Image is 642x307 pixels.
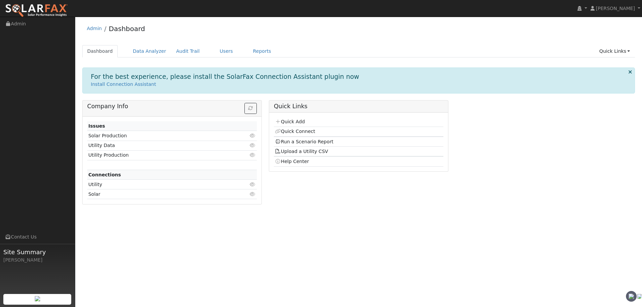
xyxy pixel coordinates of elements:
[87,141,229,150] td: Utility Data
[82,45,118,57] a: Dashboard
[109,25,145,33] a: Dashboard
[87,26,102,31] a: Admin
[87,103,257,110] h5: Company Info
[250,182,256,187] i: Click to view
[275,159,309,164] a: Help Center
[87,150,229,160] td: Utility Production
[3,257,72,264] div: [PERSON_NAME]
[215,45,238,57] a: Users
[594,45,635,57] a: Quick Links
[248,45,276,57] a: Reports
[274,103,443,110] h5: Quick Links
[171,45,205,57] a: Audit Trail
[88,123,105,129] strong: Issues
[275,119,305,124] a: Quick Add
[250,133,256,138] i: Click to view
[275,139,333,144] a: Run a Scenario Report
[5,4,68,18] img: SolarFax
[87,189,229,199] td: Solar
[91,73,359,81] h1: For the best experience, please install the SolarFax Connection Assistant plugin now
[88,172,121,177] strong: Connections
[275,149,328,154] a: Upload a Utility CSV
[250,143,256,148] i: Click to view
[250,153,256,157] i: Click to view
[275,129,315,134] a: Quick Connect
[87,131,229,141] td: Solar Production
[87,180,229,189] td: Utility
[91,82,156,87] a: Install Connection Assistant
[3,248,72,257] span: Site Summary
[596,6,635,11] span: [PERSON_NAME]
[250,192,256,196] i: Click to view
[128,45,171,57] a: Data Analyzer
[35,296,40,301] img: retrieve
